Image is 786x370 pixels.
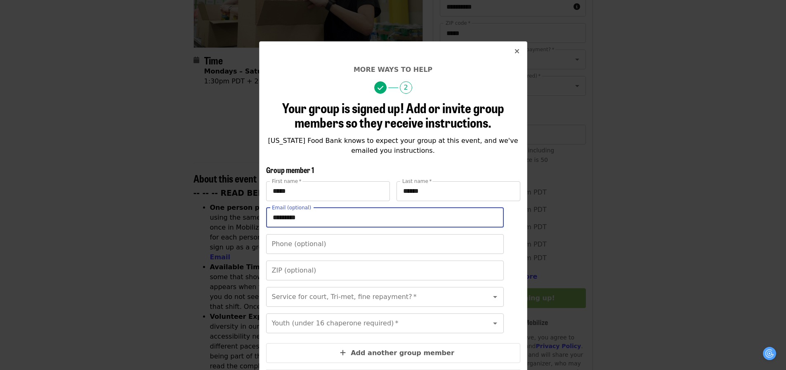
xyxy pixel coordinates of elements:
input: First name [266,181,390,201]
input: Phone (optional) [266,234,504,254]
input: Last name [397,181,520,201]
span: Add another group member [351,349,454,357]
button: Add another group member [266,343,520,363]
i: plus icon [340,349,346,357]
span: Your group is signed up! Add or invite group members so they receive instructions. [282,98,504,132]
span: More ways to help [354,66,432,74]
label: Last name [402,179,432,184]
label: First name [272,179,302,184]
button: Close [507,42,527,62]
label: Email (optional) [272,205,311,210]
i: times icon [515,47,519,55]
i: check icon [378,84,383,92]
button: Open [489,291,501,303]
button: Open [489,318,501,329]
span: [US_STATE] Food Bank knows to expect your group at this event, and we've emailed you instructions. [268,137,518,154]
input: ZIP (optional) [266,261,504,280]
input: Email (optional) [266,208,504,228]
span: 2 [400,81,412,94]
span: Group member 1 [266,164,314,175]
